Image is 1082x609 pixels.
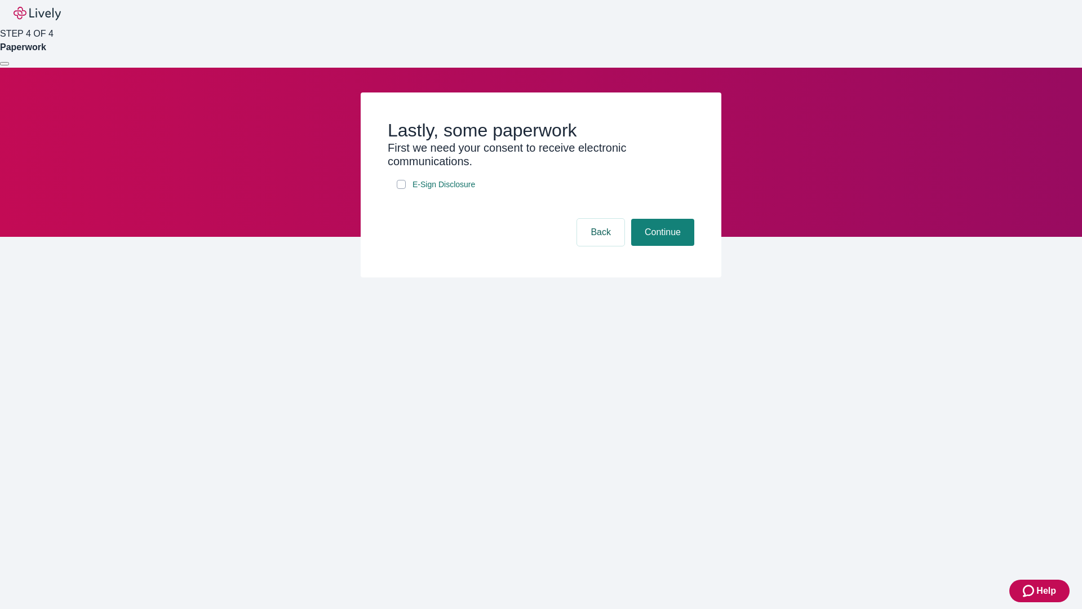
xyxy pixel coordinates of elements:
span: E-Sign Disclosure [413,179,475,191]
span: Help [1036,584,1056,598]
img: Lively [14,7,61,20]
a: e-sign disclosure document [410,178,477,192]
h2: Lastly, some paperwork [388,120,694,141]
button: Back [577,219,624,246]
button: Continue [631,219,694,246]
h3: First we need your consent to receive electronic communications. [388,141,694,168]
button: Zendesk support iconHelp [1009,580,1070,602]
svg: Zendesk support icon [1023,584,1036,598]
